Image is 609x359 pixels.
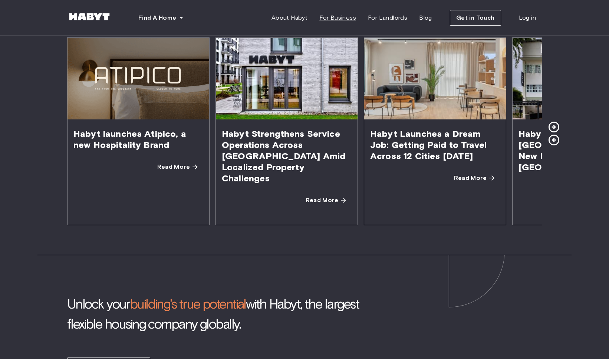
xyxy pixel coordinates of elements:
span: Read More [454,174,487,182]
span: Blog [419,13,432,22]
a: About Habyt [266,10,313,25]
span: Habyt Strengthens Service Operations Across [GEOGRAPHIC_DATA] Amid Localized Property Challenges [216,119,358,193]
span: Read More [157,162,190,171]
span: Unlock your with Habyt, the largest flexible housing company globally. [67,294,373,334]
span: Habyt launches Atipico, a new Hospitality Brand [68,119,209,159]
button: Get in Touch [450,10,501,26]
span: Get in Touch [456,13,495,22]
span: building's true potential [130,296,246,312]
button: Find A Home [132,10,190,25]
span: Read More [306,196,338,205]
a: For Landlords [362,10,413,25]
img: Habyt [67,13,112,20]
span: About Habyt [271,13,307,22]
a: Log in [513,10,542,25]
span: Find A Home [138,13,176,22]
a: Read More [300,193,352,208]
span: Log in [519,13,536,22]
a: For Business [313,10,362,25]
a: Blog [413,10,438,25]
span: For Business [319,13,356,22]
span: For Landlords [368,13,407,22]
span: Habyt Launches a Dream Job: Getting Paid to Travel Across 12 Cities [DATE] [364,119,506,171]
a: Read More [448,171,500,185]
a: Read More [151,159,203,174]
